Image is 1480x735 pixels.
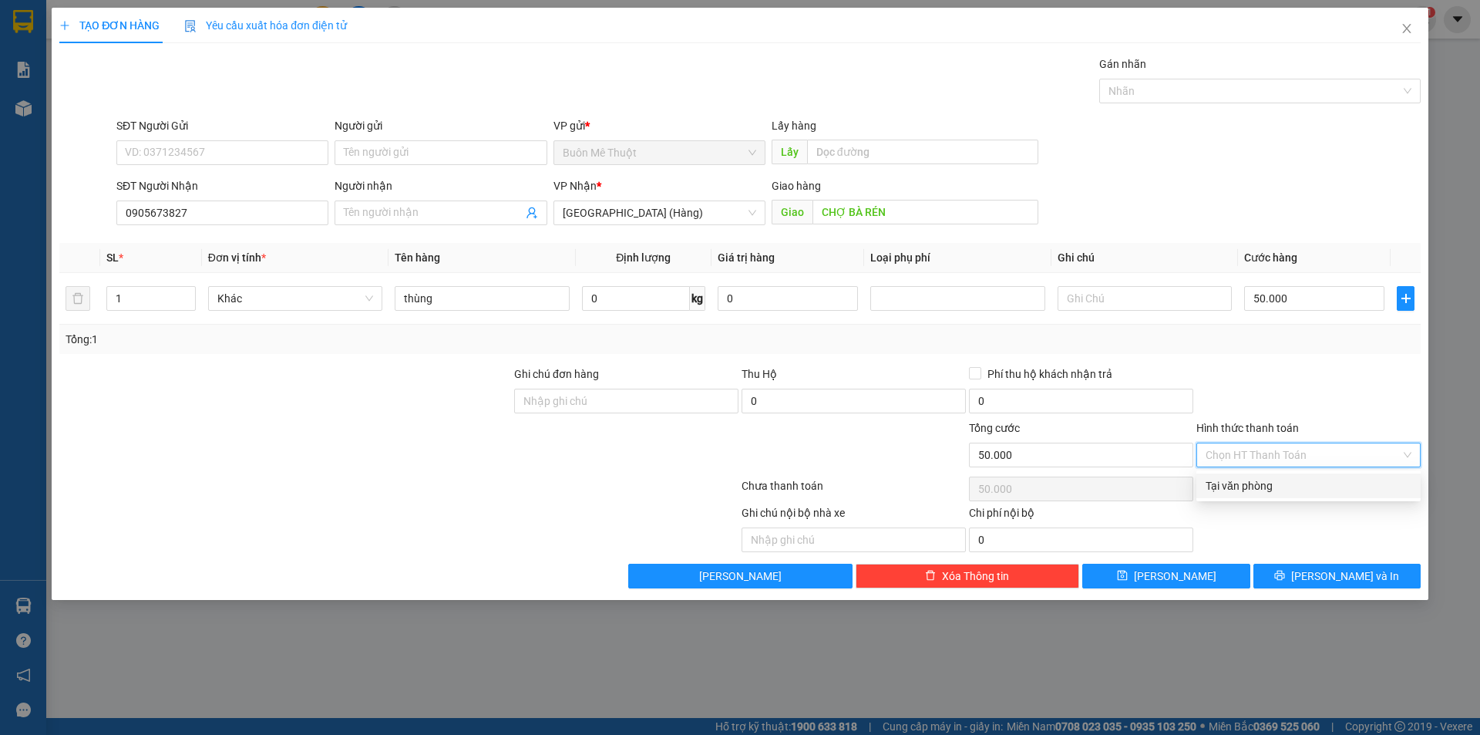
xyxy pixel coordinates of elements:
[553,117,765,134] div: VP gửi
[563,141,756,164] span: Buôn Mê Thuột
[616,251,671,264] span: Định lượng
[106,251,119,264] span: SL
[208,251,266,264] span: Đơn vị tính
[1244,251,1297,264] span: Cước hàng
[395,286,569,311] input: VD: Bàn, Ghế
[1398,292,1413,305] span: plus
[699,568,782,585] span: [PERSON_NAME]
[1401,22,1413,35] span: close
[1082,564,1250,588] button: save[PERSON_NAME]
[395,251,440,264] span: Tên hàng
[772,120,816,132] span: Lấy hàng
[184,19,347,32] span: Yêu cầu xuất hóa đơn điện tử
[690,286,705,311] span: kg
[1253,564,1421,588] button: printer[PERSON_NAME] và In
[66,331,571,348] div: Tổng: 1
[740,477,967,504] div: Chưa thanh toán
[718,286,858,311] input: 0
[1385,8,1428,51] button: Close
[807,140,1038,164] input: Dọc đường
[772,140,807,164] span: Lấy
[864,243,1051,273] th: Loại phụ phí
[856,564,1080,588] button: deleteXóa Thông tin
[742,528,966,552] input: Nhập ghi chú
[59,20,70,31] span: plus
[563,201,756,224] span: Đà Nẵng (Hàng)
[942,568,1009,585] span: Xóa Thông tin
[718,251,775,264] span: Giá trị hàng
[1196,422,1299,434] label: Hình thức thanh toán
[1291,568,1399,585] span: [PERSON_NAME] và In
[116,177,328,194] div: SĐT Người Nhận
[1117,570,1128,582] span: save
[514,389,738,413] input: Ghi chú đơn hàng
[1274,570,1285,582] span: printer
[1397,286,1414,311] button: plus
[553,180,597,192] span: VP Nhận
[1051,243,1238,273] th: Ghi chú
[772,200,812,224] span: Giao
[981,366,1118,383] span: Phí thu hộ khách nhận trả
[925,570,936,582] span: delete
[59,19,160,32] span: TẠO ĐƠN HÀNG
[526,207,538,219] span: user-add
[116,117,328,134] div: SĐT Người Gửi
[969,504,1193,528] div: Chi phí nội bộ
[184,20,197,32] img: icon
[514,368,599,380] label: Ghi chú đơn hàng
[742,368,777,380] span: Thu Hộ
[1099,58,1146,70] label: Gán nhãn
[66,286,90,311] button: delete
[335,177,547,194] div: Người nhận
[1206,477,1411,494] div: Tại văn phòng
[1058,286,1232,311] input: Ghi Chú
[335,117,547,134] div: Người gửi
[742,504,966,528] div: Ghi chú nội bộ nhà xe
[628,564,853,588] button: [PERSON_NAME]
[812,200,1038,224] input: Dọc đường
[969,422,1020,434] span: Tổng cước
[772,180,821,192] span: Giao hàng
[217,287,373,310] span: Khác
[1134,568,1216,585] span: [PERSON_NAME]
